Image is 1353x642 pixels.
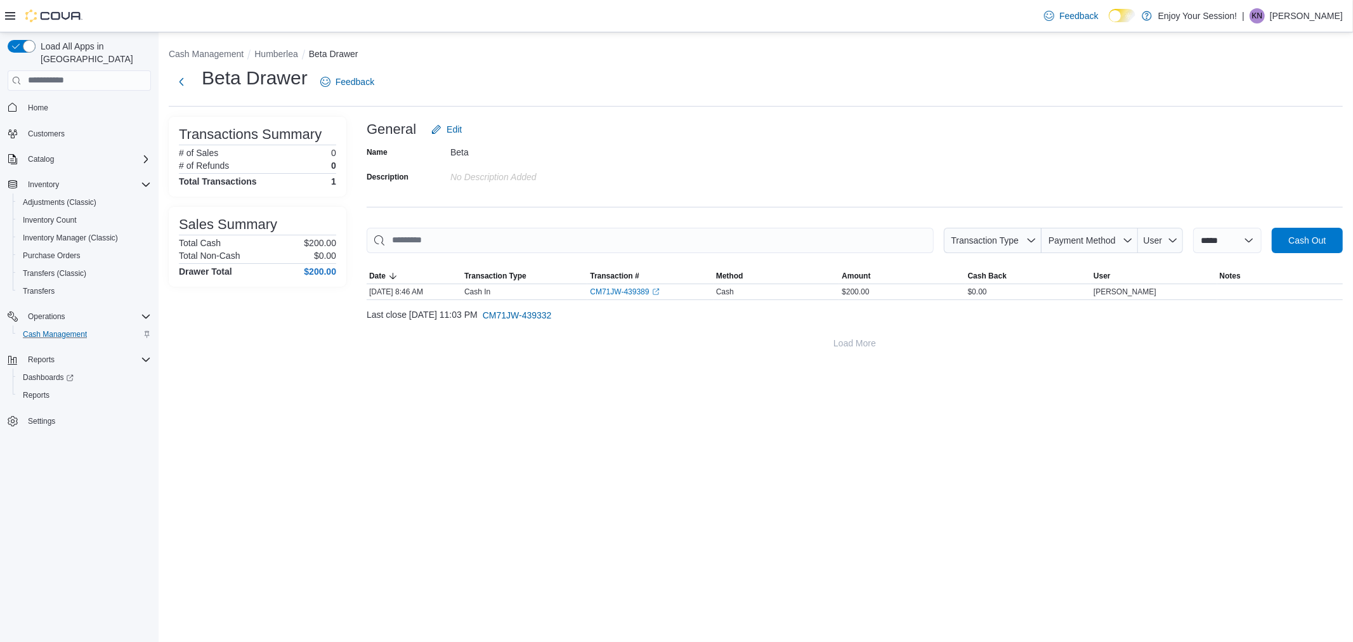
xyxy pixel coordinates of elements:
[179,217,277,232] h3: Sales Summary
[169,49,244,59] button: Cash Management
[18,213,82,228] a: Inventory Count
[1158,8,1238,23] p: Enjoy Your Session!
[23,352,151,367] span: Reports
[202,65,308,91] h1: Beta Drawer
[13,265,156,282] button: Transfers (Classic)
[179,251,240,261] h6: Total Non-Cash
[28,154,54,164] span: Catalog
[367,172,409,182] label: Description
[1144,235,1163,246] span: User
[304,266,336,277] h4: $200.00
[18,195,151,210] span: Adjustments (Classic)
[23,126,70,141] a: Customers
[1091,268,1217,284] button: User
[3,351,156,369] button: Reports
[464,271,526,281] span: Transaction Type
[18,230,151,246] span: Inventory Manager (Classic)
[28,311,65,322] span: Operations
[179,266,232,277] h4: Drawer Total
[18,213,151,228] span: Inventory Count
[23,309,151,324] span: Operations
[1049,235,1116,246] span: Payment Method
[18,388,55,403] a: Reports
[25,10,82,22] img: Cova
[28,103,48,113] span: Home
[315,69,379,95] a: Feedback
[18,370,79,385] a: Dashboards
[369,271,386,281] span: Date
[18,248,86,263] a: Purchase Orders
[1220,271,1241,281] span: Notes
[179,176,257,187] h4: Total Transactions
[1042,228,1138,253] button: Payment Method
[18,370,151,385] span: Dashboards
[304,238,336,248] p: $200.00
[842,271,870,281] span: Amount
[3,124,156,143] button: Customers
[179,238,221,248] h6: Total Cash
[367,122,416,137] h3: General
[951,235,1019,246] span: Transaction Type
[968,271,1007,281] span: Cash Back
[23,177,151,192] span: Inventory
[367,284,462,299] div: [DATE] 8:46 AM
[367,331,1343,356] button: Load More
[13,193,156,211] button: Adjustments (Classic)
[28,180,59,190] span: Inventory
[23,152,59,167] button: Catalog
[23,233,118,243] span: Inventory Manager (Classic)
[965,268,1091,284] button: Cash Back
[590,271,639,281] span: Transaction #
[483,309,552,322] span: CM71JW-439332
[28,416,55,426] span: Settings
[23,309,70,324] button: Operations
[450,142,620,157] div: Beta
[254,49,297,59] button: Humberlea
[839,268,965,284] button: Amount
[23,286,55,296] span: Transfers
[18,266,91,281] a: Transfers (Classic)
[1217,268,1343,284] button: Notes
[716,271,743,281] span: Method
[18,284,151,299] span: Transfers
[23,352,60,367] button: Reports
[23,126,151,141] span: Customers
[1109,9,1135,22] input: Dark Mode
[833,337,876,350] span: Load More
[331,160,336,171] p: 0
[18,195,101,210] a: Adjustments (Classic)
[478,303,557,328] button: CM71JW-439332
[1288,234,1326,247] span: Cash Out
[1094,271,1111,281] span: User
[18,388,151,403] span: Reports
[18,230,123,246] a: Inventory Manager (Classic)
[1039,3,1103,29] a: Feedback
[169,48,1343,63] nav: An example of EuiBreadcrumbs
[28,355,55,365] span: Reports
[331,176,336,187] h4: 1
[23,251,81,261] span: Purchase Orders
[23,177,64,192] button: Inventory
[13,247,156,265] button: Purchase Orders
[13,386,156,404] button: Reports
[13,229,156,247] button: Inventory Manager (Classic)
[18,327,92,342] a: Cash Management
[464,287,490,297] p: Cash In
[23,414,60,429] a: Settings
[179,148,218,158] h6: # of Sales
[1250,8,1265,23] div: Kellei Nguyen
[1138,228,1183,253] button: User
[169,69,194,95] button: Next
[13,211,156,229] button: Inventory Count
[367,228,934,253] input: This is a search bar. As you type, the results lower in the page will automatically filter.
[3,412,156,430] button: Settings
[462,268,587,284] button: Transaction Type
[13,325,156,343] button: Cash Management
[18,327,151,342] span: Cash Management
[8,93,151,464] nav: Complex example
[23,152,151,167] span: Catalog
[309,49,358,59] button: Beta Drawer
[18,248,151,263] span: Purchase Orders
[28,129,65,139] span: Customers
[23,197,96,207] span: Adjustments (Classic)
